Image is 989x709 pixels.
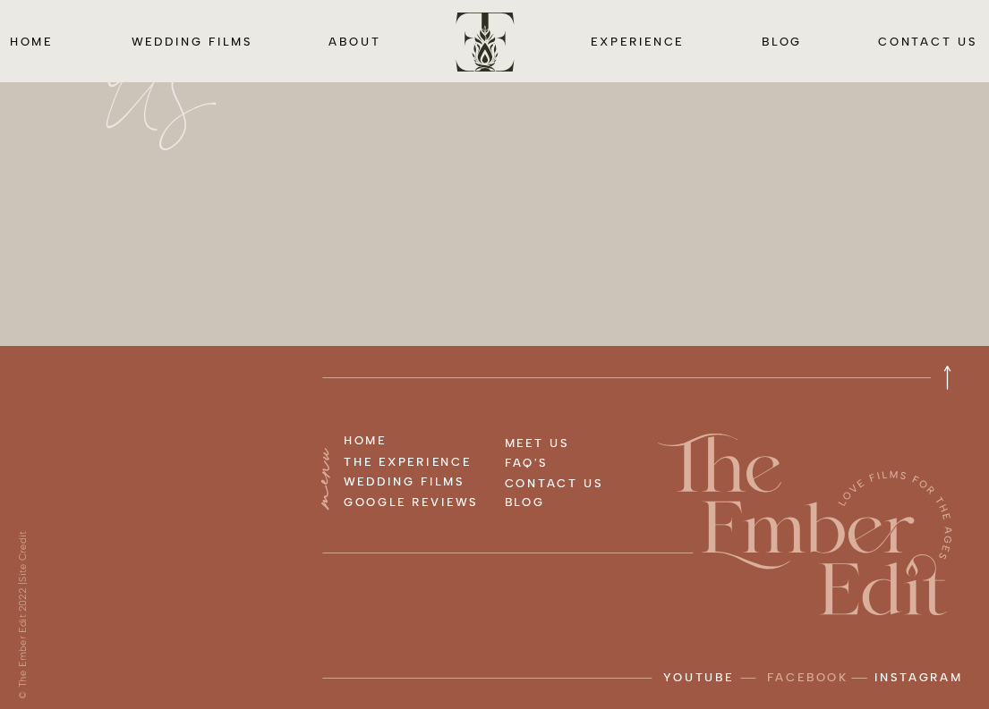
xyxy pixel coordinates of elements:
[7,31,55,50] a: HOME
[17,531,29,582] a: Site Credit
[106,26,327,76] h3: Join US
[505,474,635,492] a: CONTACT US
[344,492,505,510] a: Google Reviews
[505,492,645,510] a: BLOG
[15,505,29,699] p: © The Ember Edit 2022 |
[663,668,746,696] a: Youtube
[311,424,337,531] div: menu
[328,31,381,50] a: about
[761,31,803,50] a: blog
[505,434,666,452] a: MEET US
[874,668,966,696] a: instagram
[767,668,850,696] a: facebook
[129,31,255,50] a: wedding films
[344,431,505,449] a: HOME
[344,452,505,469] a: THE EXPERIENCE
[505,453,627,471] a: FAQ'S
[876,31,979,50] a: CONTACT us
[344,471,505,489] a: WEDDING FILMS
[588,31,687,50] a: EXPERIENCE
